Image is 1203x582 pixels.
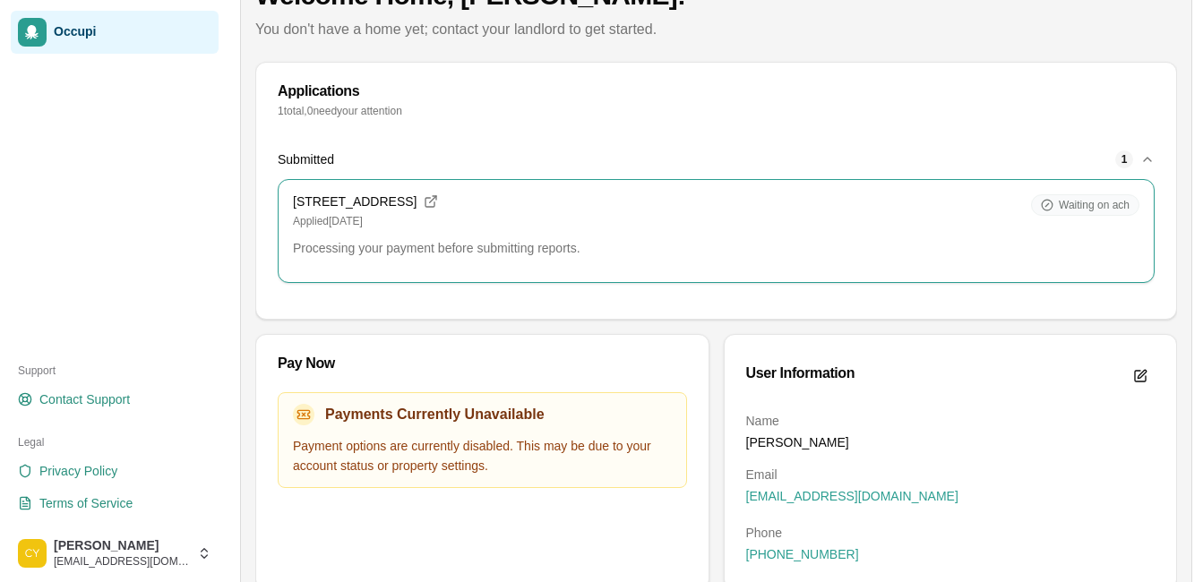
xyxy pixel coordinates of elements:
p: Payment options are currently disabled. This may be due to your account status or property settings. [293,436,672,477]
div: Support [11,356,219,385]
a: Privacy Policy [11,457,219,485]
div: Pay Now [278,356,687,371]
div: User Information [746,366,855,381]
dd: [PERSON_NAME] [746,433,1156,451]
a: Occupi [11,11,219,54]
span: Submitted [278,150,334,168]
dt: Phone [746,524,1156,542]
a: Contact Support [11,385,219,414]
div: Applications [278,84,1155,98]
p: Processing your payment before submitting reports. [293,239,1139,257]
span: [PHONE_NUMBER] [746,545,859,563]
button: Submitted1 [278,140,1155,179]
button: View public listing [420,191,442,212]
span: [EMAIL_ADDRESS][DOMAIN_NAME] [746,487,958,505]
p: Applied [DATE] [293,214,1017,228]
h3: Payments Currently Unavailable [325,404,545,425]
img: cortez young [18,539,47,568]
span: Waiting on ach [1059,198,1130,212]
span: Contact Support [39,390,130,408]
p: You don't have a home yet; contact your landlord to get started. [255,19,1177,40]
div: Submitted1 [278,179,1155,297]
h3: [STREET_ADDRESS] [293,194,417,210]
span: Privacy Policy [39,462,117,480]
p: 1 total, 0 need your attention [278,104,1155,118]
span: Occupi [54,24,211,40]
span: [EMAIL_ADDRESS][DOMAIN_NAME] [54,554,190,569]
div: Legal [11,428,219,457]
span: Terms of Service [39,494,133,512]
a: Terms of Service [11,489,219,518]
span: [PERSON_NAME] [54,538,190,554]
div: 1 [1115,150,1133,168]
button: cortez young[PERSON_NAME][EMAIL_ADDRESS][DOMAIN_NAME] [11,532,219,575]
dt: Name [746,412,1156,430]
dt: Email [746,466,1156,484]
